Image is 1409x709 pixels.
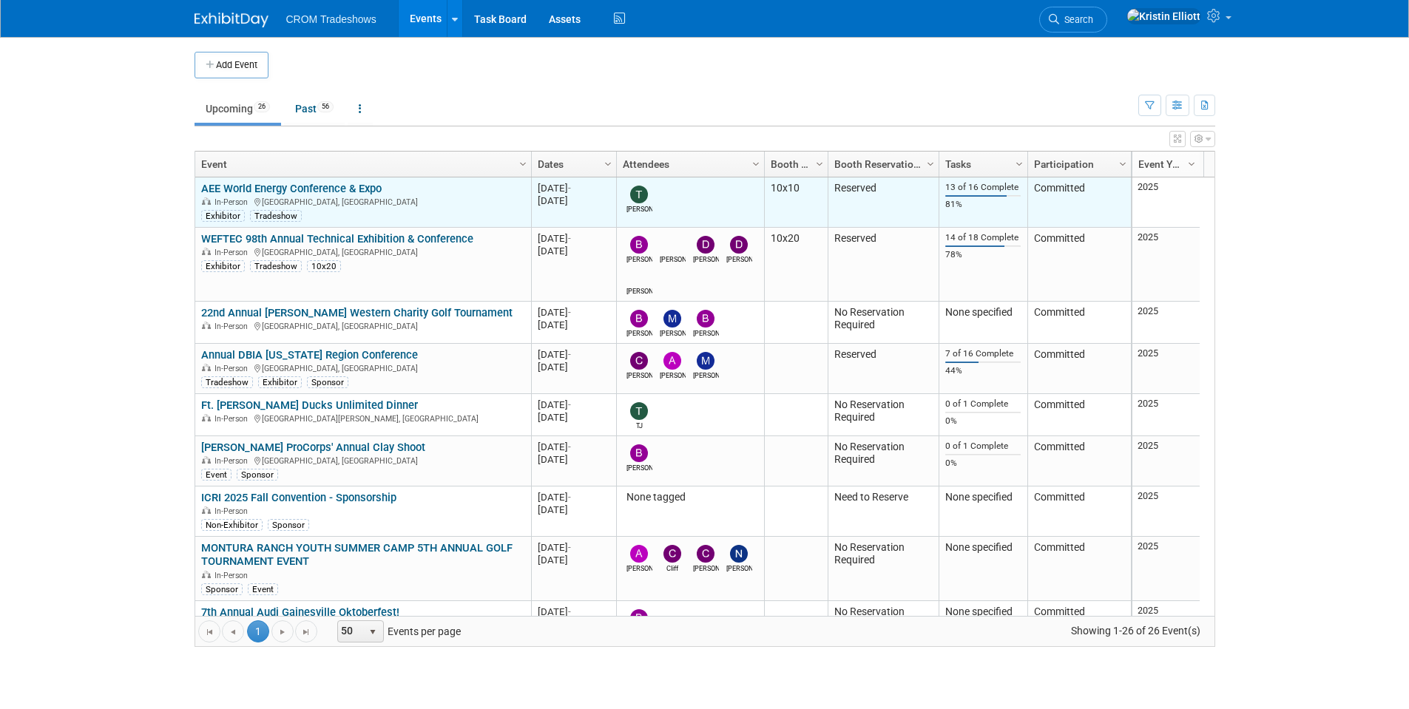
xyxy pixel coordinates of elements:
img: Tod Green [630,186,648,203]
div: Exhibitor [258,396,302,408]
td: Need to Reserve [828,506,939,557]
div: [DATE] [538,381,609,393]
span: - [568,461,571,472]
div: [GEOGRAPHIC_DATA][PERSON_NAME], [GEOGRAPHIC_DATA] [201,432,524,445]
span: Column Settings [1186,158,1197,170]
img: ExhibitDay [195,13,268,27]
span: select [367,626,379,638]
td: Committed [1027,228,1131,322]
div: Tod Green [626,203,652,214]
div: [DATE] [538,574,609,586]
div: TJ Williams [626,440,652,451]
td: Committed [1027,364,1131,414]
a: Attendees [623,152,754,177]
img: Alan Raymond [663,236,681,254]
a: ICRI 2025 Fall Convention - Sponsorship [201,511,396,524]
div: 14 of 18 Complete [945,232,1021,243]
td: 2025 [1132,394,1200,436]
div: [DATE] [538,561,609,574]
div: [DATE] [538,339,609,351]
div: [DATE] [538,182,609,194]
span: In-Person [214,591,252,601]
span: - [568,183,571,194]
a: Booth Reservation Status [834,152,929,177]
div: [DATE] [538,523,609,536]
td: Reserved [828,364,939,414]
span: - [568,419,571,430]
div: Myers Carpenter [660,347,686,359]
td: 2025 [1132,228,1200,302]
div: 78% [945,249,1021,260]
a: [PERSON_NAME] ProCorps' Annual Clay Shoot [201,461,425,474]
a: Booth Size [771,152,818,177]
td: 2025 [1132,177,1200,228]
div: [DATE] [538,245,609,257]
div: Sponsor [268,539,309,551]
td: 2025 [1132,344,1200,394]
img: TJ Williams [630,422,648,440]
a: Column Settings [515,152,531,174]
span: In-Person [214,197,252,207]
a: WEFTEC 98th Annual Technical Exhibition & Conference [201,232,473,245]
div: [DATE] [538,473,609,486]
td: No Reservation Required [828,557,939,621]
div: Tradeshow [201,396,253,408]
a: Column Settings [922,152,939,174]
a: Dates [538,152,606,177]
div: Nick Martin [726,583,752,594]
td: Committed [1027,177,1131,228]
div: [DATE] [538,326,609,339]
button: Add Event [195,52,268,78]
div: Alexander Ciasca [626,583,652,594]
div: Blake Roberts [693,347,719,359]
img: Daniel Haugland [697,236,714,254]
img: Daniel Austria [730,236,748,254]
div: 0 of 1 Complete [945,461,1021,472]
img: Blake Roberts [697,330,714,347]
span: In-Person [214,248,252,257]
a: Ft. [PERSON_NAME] Ducks Unlimited Dinner [201,418,418,432]
div: Sponsor [201,603,243,615]
span: 50 [338,621,363,642]
span: 56 [317,101,334,112]
span: Showing 1-26 of 26 Event(s) [1057,620,1214,641]
div: Non-Exhibitor [201,539,263,551]
img: Michael Brandao [697,372,714,390]
div: Alan Raymond [660,254,686,265]
div: 0 of 1 Complete [945,418,1021,430]
td: 10x10 [764,177,828,228]
td: 2025 [1132,436,1200,486]
span: Column Settings [814,158,825,170]
div: None specified [945,511,1021,524]
span: In-Person [214,384,252,394]
td: No Reservation Required [828,414,939,456]
a: Search [1039,7,1107,33]
div: 13 of 16 Complete [945,182,1021,193]
img: Alexander Ciasca [630,565,648,583]
span: Column Settings [1117,158,1129,170]
div: [GEOGRAPHIC_DATA], [GEOGRAPHIC_DATA] [201,382,524,395]
a: 22nd Annual [PERSON_NAME] Western Charity Golf Tournament [201,326,513,339]
a: Participation [1034,152,1121,177]
td: 2025 [1132,537,1200,601]
div: None specified [945,561,1021,574]
div: Sponsor [307,396,348,408]
a: Go to the previous page [222,620,244,642]
a: Go to the next page [271,620,294,642]
div: Sponsor [237,489,278,501]
td: Committed [1027,414,1131,456]
td: Reserved [828,228,939,322]
img: In-Person Event [202,477,211,484]
img: Cliff Dykes [663,565,681,583]
img: In-Person Event [202,527,211,535]
img: Cameron Kenyon [697,565,714,583]
div: Cameron Kenyon [693,583,719,594]
div: [DATE] [538,194,609,207]
a: Column Settings [811,152,828,174]
div: [DATE] [538,232,609,245]
div: 44% [945,385,1021,396]
span: - [568,562,571,573]
a: Upcoming26 [195,95,281,123]
td: No Reservation Required [828,322,939,364]
div: 10x20 [307,260,341,272]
